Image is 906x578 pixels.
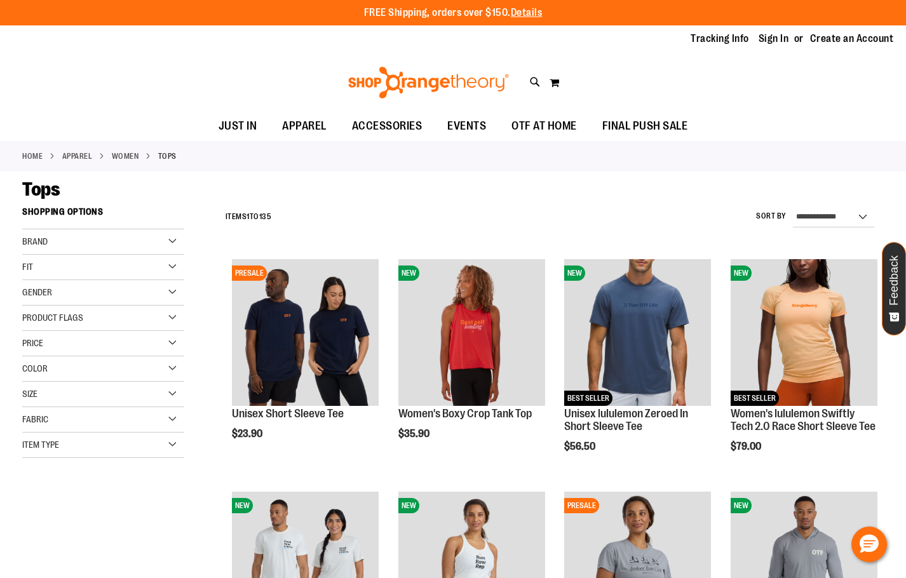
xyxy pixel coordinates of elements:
[364,6,543,20] p: FREE Shipping, orders over $150.
[888,255,900,306] span: Feedback
[22,287,52,297] span: Gender
[158,151,177,162] strong: Tops
[564,391,612,406] span: BEST SELLER
[22,440,59,450] span: Item Type
[352,112,423,140] span: ACCESSORIES
[232,259,379,408] a: Image of Unisex Short Sleeve TeePRESALE
[851,527,887,562] button: Hello, have a question? Let’s chat.
[511,112,577,140] span: OTF AT HOME
[22,262,33,272] span: Fit
[22,363,48,373] span: Color
[564,259,711,406] img: Unisex lululemon Zeroed In Short Sleeve Tee
[22,151,43,162] a: Home
[226,207,272,227] h2: Items to
[756,211,787,222] label: Sort By
[511,7,543,18] a: Details
[22,389,37,399] span: Size
[590,112,701,141] a: FINAL PUSH SALE
[232,259,379,406] img: Image of Unisex Short Sleeve Tee
[564,259,711,408] a: Unisex lululemon Zeroed In Short Sleeve TeeNEWBEST SELLER
[731,407,876,433] a: Women's lululemon Swiftly Tech 2.0 Race Short Sleeve Tee
[62,151,93,162] a: APPAREL
[691,32,749,46] a: Tracking Info
[22,313,83,323] span: Product Flags
[724,253,884,485] div: product
[731,391,779,406] span: BEST SELLER
[499,112,590,141] a: OTF AT HOME
[564,498,599,513] span: PRESALE
[731,265,752,281] span: NEW
[731,498,752,513] span: NEW
[435,112,499,141] a: EVENTS
[269,112,339,140] a: APPAREL
[22,201,184,229] strong: Shopping Options
[398,259,545,408] a: Image of Womens Boxy Crop TankNEW
[22,338,43,348] span: Price
[398,498,419,513] span: NEW
[731,259,877,406] img: Women's lululemon Swiftly Tech 2.0 Race Short Sleeve Tee
[882,242,906,335] button: Feedback - Show survey
[22,236,48,246] span: Brand
[339,112,435,141] a: ACCESSORIES
[219,112,257,140] span: JUST IN
[810,32,894,46] a: Create an Account
[602,112,688,140] span: FINAL PUSH SALE
[564,407,688,433] a: Unisex lululemon Zeroed In Short Sleeve Tee
[247,212,250,221] span: 1
[731,441,763,452] span: $79.00
[232,407,344,420] a: Unisex Short Sleeve Tee
[398,407,532,420] a: Women's Boxy Crop Tank Top
[282,112,327,140] span: APPAREL
[346,67,511,98] img: Shop Orangetheory
[398,428,431,440] span: $35.90
[564,265,585,281] span: NEW
[206,112,270,141] a: JUST IN
[232,428,264,440] span: $23.90
[259,212,272,221] span: 135
[232,498,253,513] span: NEW
[22,178,60,200] span: Tops
[22,414,48,424] span: Fabric
[564,441,597,452] span: $56.50
[226,253,385,472] div: product
[759,32,789,46] a: Sign In
[398,265,419,281] span: NEW
[112,151,139,162] a: WOMEN
[398,259,545,406] img: Image of Womens Boxy Crop Tank
[731,259,877,408] a: Women's lululemon Swiftly Tech 2.0 Race Short Sleeve TeeNEWBEST SELLER
[558,253,717,485] div: product
[447,112,486,140] span: EVENTS
[232,265,267,281] span: PRESALE
[392,253,551,472] div: product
